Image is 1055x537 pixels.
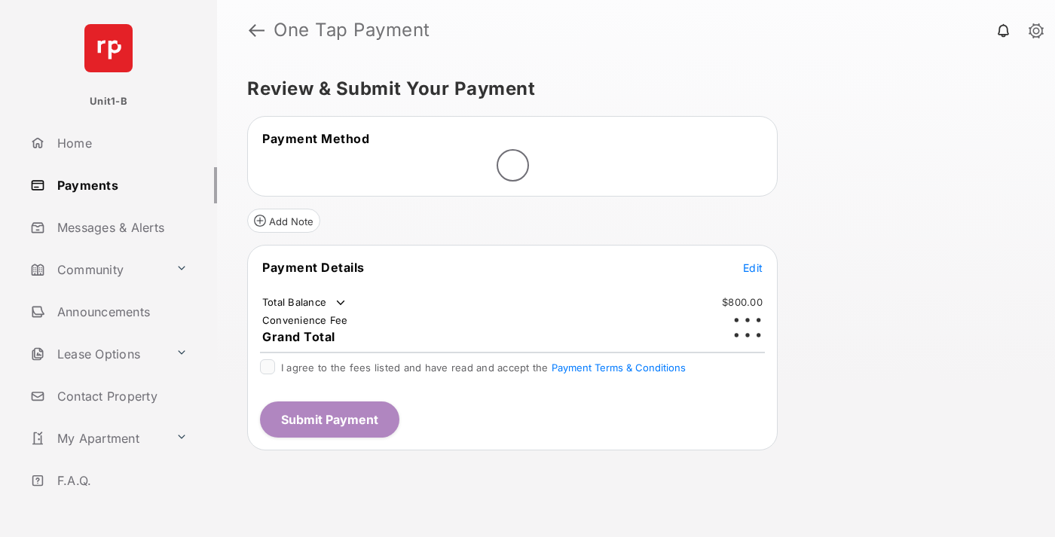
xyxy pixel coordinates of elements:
[247,209,320,233] button: Add Note
[24,294,217,330] a: Announcements
[281,362,686,374] span: I agree to the fees listed and have read and accept the
[24,252,170,288] a: Community
[84,24,133,72] img: svg+xml;base64,PHN2ZyB4bWxucz0iaHR0cDovL3d3dy53My5vcmcvMjAwMC9zdmciIHdpZHRoPSI2NCIgaGVpZ2h0PSI2NC...
[261,313,349,327] td: Convenience Fee
[262,131,369,146] span: Payment Method
[24,462,217,499] a: F.A.Q.
[24,336,170,372] a: Lease Options
[24,125,217,161] a: Home
[721,295,763,309] td: $800.00
[274,21,430,39] strong: One Tap Payment
[743,261,763,274] span: Edit
[743,260,763,275] button: Edit
[262,329,335,344] span: Grand Total
[247,80,1013,98] h5: Review & Submit Your Payment
[90,94,127,109] p: Unit1-B
[552,362,686,374] button: I agree to the fees listed and have read and accept the
[261,295,348,310] td: Total Balance
[24,167,217,203] a: Payments
[24,420,170,456] a: My Apartment
[262,260,365,275] span: Payment Details
[24,209,217,246] a: Messages & Alerts
[260,401,399,438] button: Submit Payment
[24,378,217,414] a: Contact Property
